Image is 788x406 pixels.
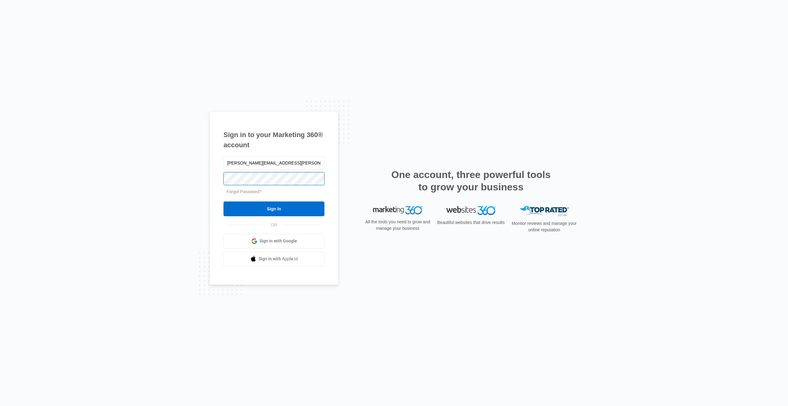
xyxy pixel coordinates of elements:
p: Monitor reviews and manage your online reputation [510,220,579,233]
img: Top Rated Local [520,206,569,216]
a: Forgot Password? [227,189,262,194]
img: Marketing 360 [373,206,422,215]
a: Sign in with Apple Id [223,252,324,266]
input: Sign In [223,201,324,216]
p: All the tools you need to grow and manage your business [363,219,432,232]
a: Sign in with Google [223,234,324,249]
h1: Sign in to your Marketing 360® account [223,130,324,150]
span: Sign in with Google [259,238,297,244]
h2: One account, three powerful tools to grow your business [389,168,553,193]
img: Websites 360 [446,206,496,215]
p: Beautiful websites that drive results [436,219,505,226]
input: Email [223,156,324,169]
span: Sign in with Apple Id [259,256,298,262]
span: OR [267,222,282,228]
